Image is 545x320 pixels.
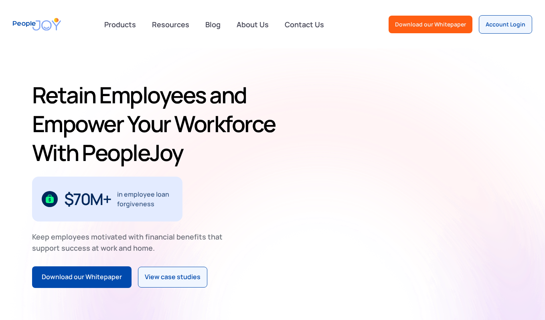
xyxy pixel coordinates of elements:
[32,81,282,167] h1: Retain Employees and Empower Your Workforce With PeopleJoy
[138,267,207,288] a: View case studies
[280,16,329,33] a: Contact Us
[147,16,194,33] a: Resources
[486,20,525,28] div: Account Login
[42,272,122,282] div: Download our Whitepaper
[395,20,466,28] div: Download our Whitepaper
[32,231,229,254] div: Keep employees motivated with financial benefits that support success at work and home.
[145,272,201,282] div: View case studies
[32,266,132,288] a: Download our Whitepaper
[201,16,225,33] a: Blog
[232,16,274,33] a: About Us
[389,16,472,33] a: Download our Whitepaper
[99,16,141,32] div: Products
[479,15,532,34] a: Account Login
[64,193,111,205] div: $70M+
[13,13,61,36] a: home
[32,177,182,221] div: 1 / 3
[117,189,173,209] div: in employee loan forgiveness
